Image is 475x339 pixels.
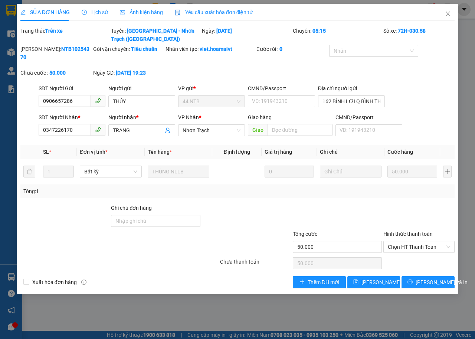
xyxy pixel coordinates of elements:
b: Trên xe [45,28,63,34]
b: 0 [279,46,282,52]
span: Yêu cầu xuất hóa đơn điện tử [175,9,253,15]
input: 0 [265,166,314,177]
div: CMND/Passport [335,113,402,121]
div: Ngày GD: [93,69,164,77]
div: CMND/Passport [248,84,315,92]
b: 72H-030.58 [398,28,426,34]
span: edit [20,10,26,15]
span: Ảnh kiện hàng [120,9,163,15]
label: Hình thức thanh toán [383,231,433,237]
div: Số xe: [383,27,455,43]
div: Chưa cước : [20,69,92,77]
span: plus [299,279,305,285]
input: Ghi chú đơn hàng [111,215,200,227]
span: Chọn HT Thanh Toán [388,241,450,252]
div: Cước rồi : [256,45,328,53]
div: Người gửi [108,84,175,92]
span: Lịch sử [82,9,108,15]
div: Tổng: 1 [23,187,184,195]
span: Giao [248,124,268,136]
div: Ngày: [201,27,292,43]
span: 44 NTB [183,96,240,107]
div: Trạng thái: [20,27,111,43]
span: user-add [165,127,171,133]
b: [DATE] [216,28,232,34]
div: Nhân viên tạo: [166,45,255,53]
span: SỬA ĐƠN HÀNG [20,9,70,15]
button: plus [443,166,452,177]
span: Định lượng [224,149,250,155]
button: delete [23,166,35,177]
img: icon [175,10,181,16]
div: Địa chỉ người gửi [318,84,385,92]
span: [PERSON_NAME] thay đổi [361,278,421,286]
input: Địa chỉ của người gửi [318,95,385,107]
div: [PERSON_NAME]: [20,45,92,61]
span: SL [43,149,49,155]
input: VD: Bàn, Ghế [148,166,209,177]
span: close [445,11,451,17]
input: Ghi Chú [320,166,381,177]
span: [PERSON_NAME] và In [416,278,468,286]
span: clock-circle [82,10,87,15]
span: Cước hàng [387,149,413,155]
input: 0 [387,166,437,177]
div: Tuyến: [110,27,201,43]
b: [DATE] 19:23 [116,70,146,76]
label: Ghi chú đơn hàng [111,205,152,211]
div: VP gửi [178,84,245,92]
b: Tiêu chuẩn [131,46,157,52]
span: Bất kỳ [84,166,137,177]
b: 05:15 [312,28,326,34]
button: Close [438,4,458,25]
div: Người nhận [108,113,175,121]
input: Dọc đường [268,124,332,136]
button: printer[PERSON_NAME] và In [402,276,455,288]
span: picture [120,10,125,15]
span: VP Nhận [178,114,199,120]
span: info-circle [81,280,86,285]
span: Xuất hóa đơn hàng [29,278,80,286]
span: phone [95,98,101,104]
span: save [353,279,358,285]
span: Giao hàng [248,114,272,120]
span: Thêm ĐH mới [308,278,339,286]
span: Đơn vị tính [80,149,108,155]
div: Chuyến: [292,27,383,43]
span: Giá trị hàng [265,149,292,155]
b: [GEOGRAPHIC_DATA] - Nhơn Trạch ([GEOGRAPHIC_DATA]) [111,28,194,42]
span: Nhơn Trạch [183,125,240,136]
div: SĐT Người Gửi [39,84,105,92]
div: SĐT Người Nhận [39,113,105,121]
span: Tên hàng [148,149,172,155]
th: Ghi chú [317,145,384,159]
span: Tổng cước [293,231,317,237]
span: printer [407,279,413,285]
div: Gói vận chuyển: [93,45,164,53]
b: viet.hoamaivt [200,46,232,52]
button: save[PERSON_NAME] thay đổi [347,276,400,288]
b: 50.000 [49,70,66,76]
div: Chưa thanh toán [219,258,292,271]
span: phone [95,127,101,133]
button: plusThêm ĐH mới [293,276,346,288]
